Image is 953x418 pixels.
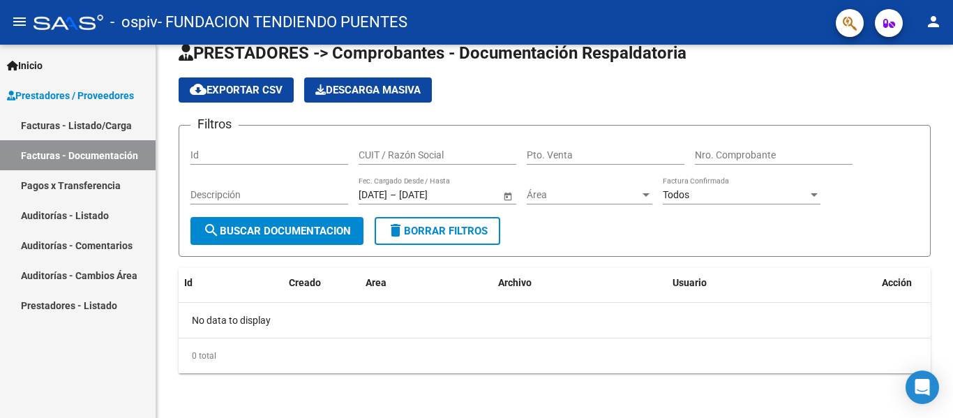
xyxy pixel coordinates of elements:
button: Exportar CSV [179,77,294,103]
h3: Filtros [190,114,239,134]
button: Buscar Documentacion [190,217,363,245]
span: Exportar CSV [190,84,283,96]
button: Descarga Masiva [304,77,432,103]
span: Id [184,277,193,288]
span: – [390,189,396,201]
span: Creado [289,277,321,288]
app-download-masive: Descarga masiva de comprobantes (adjuntos) [304,77,432,103]
span: - ospiv [110,7,158,38]
span: PRESTADORES -> Comprobantes - Documentación Respaldatoria [179,43,686,63]
datatable-header-cell: Area [360,268,493,298]
input: Fecha inicio [359,189,387,201]
div: 0 total [179,338,931,373]
mat-icon: cloud_download [190,81,207,98]
span: Todos [663,189,689,200]
mat-icon: menu [11,13,28,30]
span: Prestadores / Proveedores [7,88,134,103]
datatable-header-cell: Archivo [493,268,667,298]
span: - FUNDACION TENDIENDO PUENTES [158,7,407,38]
mat-icon: delete [387,222,404,239]
span: Acción [882,277,912,288]
span: Borrar Filtros [387,225,488,237]
button: Open calendar [500,188,515,203]
datatable-header-cell: Usuario [667,268,876,298]
datatable-header-cell: Id [179,268,234,298]
span: Archivo [498,277,532,288]
mat-icon: person [925,13,942,30]
span: Area [366,277,387,288]
span: Inicio [7,58,43,73]
input: Fecha fin [399,189,467,201]
span: Descarga Masiva [315,84,421,96]
datatable-header-cell: Acción [876,268,946,298]
div: No data to display [179,303,931,338]
span: Buscar Documentacion [203,225,351,237]
mat-icon: search [203,222,220,239]
span: Área [527,189,640,201]
span: Usuario [673,277,707,288]
div: Open Intercom Messenger [906,371,939,404]
datatable-header-cell: Creado [283,268,360,298]
button: Borrar Filtros [375,217,500,245]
